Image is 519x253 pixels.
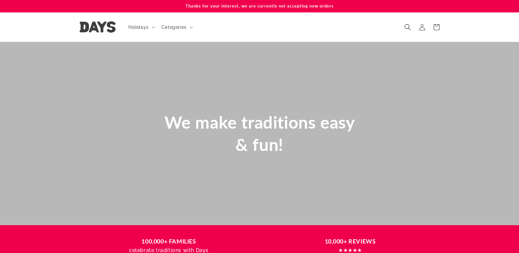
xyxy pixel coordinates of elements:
[158,20,195,34] summary: Categories
[266,237,435,246] h3: 10,000+ REVIEWS
[164,112,355,154] span: We make traditions easy & fun!
[161,24,187,30] span: Categories
[128,24,149,30] span: Holidays
[84,237,253,246] h3: 100,000+ FAMILIES
[80,21,116,33] img: Days United
[124,20,158,34] summary: Holidays
[400,20,415,34] summary: Search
